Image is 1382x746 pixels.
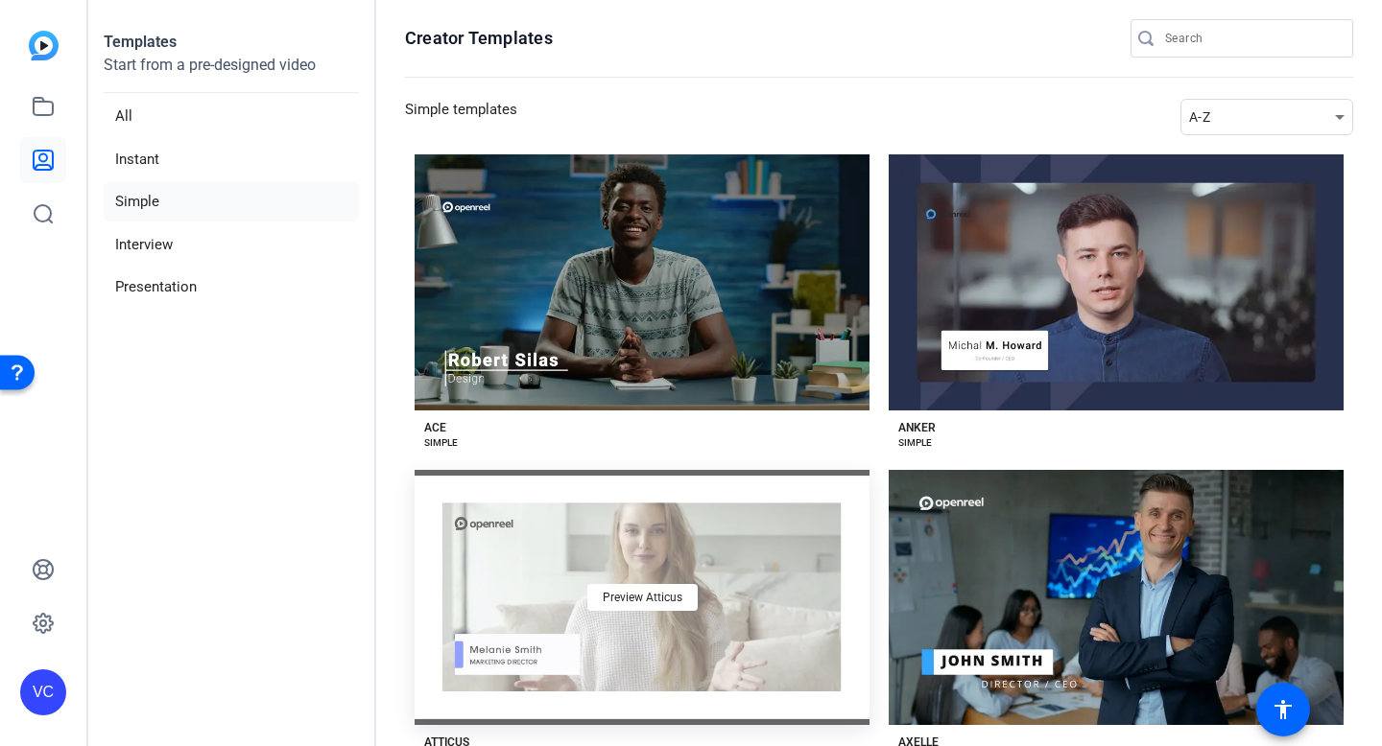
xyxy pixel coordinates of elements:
button: Template image [889,470,1344,726]
span: A-Z [1189,109,1210,125]
span: Preview Atticus [603,592,682,603]
li: Instant [104,140,359,179]
button: Template image [889,154,1344,410]
div: SIMPLE [898,435,932,451]
div: VC [20,669,66,715]
h3: Simple templates [405,99,517,135]
li: Interview [104,225,359,265]
strong: Templates [104,33,177,51]
p: Start from a pre-designed video [104,54,359,93]
button: Template image [415,154,870,410]
li: Simple [104,182,359,221]
button: Template imagePreview Atticus [415,470,870,726]
div: ACE [424,420,446,435]
div: ANKER [898,420,936,435]
mat-icon: accessibility [1272,698,1295,721]
li: All [104,97,359,136]
li: Presentation [104,268,359,307]
div: SIMPLE [424,435,458,451]
img: blue-gradient.svg [29,31,59,60]
h1: Creator Templates [405,27,553,50]
input: Search [1165,27,1338,50]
